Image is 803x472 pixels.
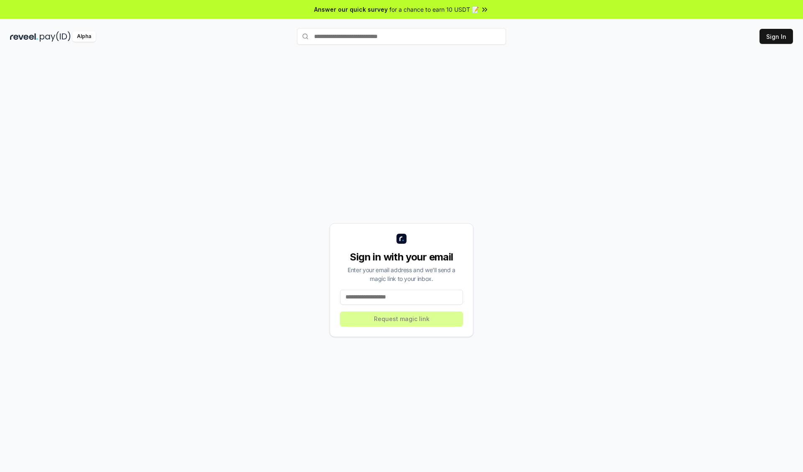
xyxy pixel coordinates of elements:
div: Enter your email address and we’ll send a magic link to your inbox. [340,265,463,283]
span: Answer our quick survey [314,5,388,14]
div: Alpha [72,31,96,42]
div: Sign in with your email [340,250,463,264]
span: for a chance to earn 10 USDT 📝 [389,5,479,14]
button: Sign In [760,29,793,44]
img: pay_id [40,31,71,42]
img: reveel_dark [10,31,38,42]
img: logo_small [396,234,407,244]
